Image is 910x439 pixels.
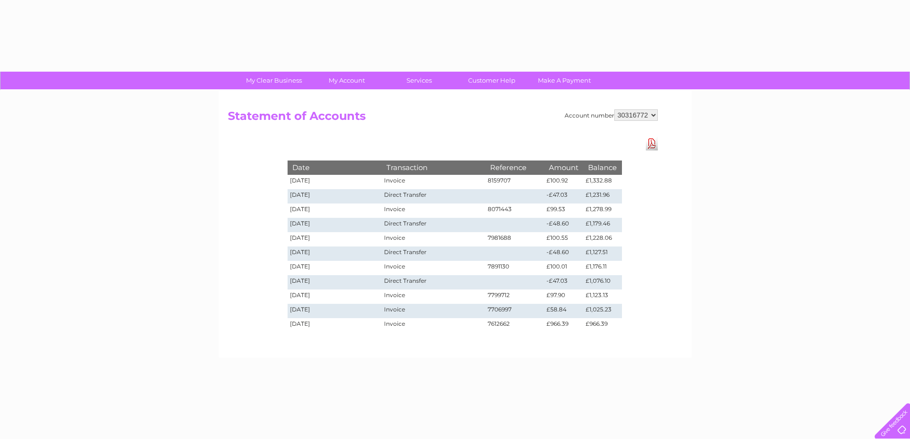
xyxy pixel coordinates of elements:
td: [DATE] [288,261,382,275]
td: -£48.60 [544,218,583,232]
td: £966.39 [583,318,621,332]
th: Date [288,161,382,174]
td: 7612662 [485,318,545,332]
td: £1,278.99 [583,203,621,218]
td: [DATE] [288,275,382,289]
a: Make A Payment [525,72,604,89]
td: £1,076.10 [583,275,621,289]
td: [DATE] [288,318,382,332]
td: Invoice [382,203,485,218]
td: £1,123.13 [583,289,621,304]
td: £1,228.06 [583,232,621,246]
td: £100.92 [544,175,583,189]
td: 7981688 [485,232,545,246]
td: £1,176.11 [583,261,621,275]
h2: Statement of Accounts [228,109,658,128]
td: £100.55 [544,232,583,246]
td: Invoice [382,304,485,318]
div: Account number [565,109,658,121]
td: [DATE] [288,203,382,218]
td: Direct Transfer [382,189,485,203]
td: £1,231.96 [583,189,621,203]
td: [DATE] [288,304,382,318]
td: £100.01 [544,261,583,275]
td: £966.39 [544,318,583,332]
td: [DATE] [288,246,382,261]
td: [DATE] [288,189,382,203]
th: Amount [544,161,583,174]
a: My Clear Business [235,72,313,89]
td: £99.53 [544,203,583,218]
td: Direct Transfer [382,218,485,232]
td: [DATE] [288,218,382,232]
td: £1,179.46 [583,218,621,232]
td: Invoice [382,232,485,246]
a: Services [380,72,459,89]
td: Invoice [382,261,485,275]
td: [DATE] [288,232,382,246]
a: My Account [307,72,386,89]
td: -£48.60 [544,246,583,261]
td: 8159707 [485,175,545,189]
td: 7891130 [485,261,545,275]
td: £1,332.88 [583,175,621,189]
th: Balance [583,161,621,174]
a: Download Pdf [646,137,658,150]
th: Transaction [382,161,485,174]
td: Invoice [382,289,485,304]
td: 7706997 [485,304,545,318]
td: 8071443 [485,203,545,218]
td: Invoice [382,318,485,332]
a: Customer Help [452,72,531,89]
td: Direct Transfer [382,275,485,289]
th: Reference [485,161,545,174]
td: -£47.03 [544,275,583,289]
td: [DATE] [288,175,382,189]
td: £1,025.23 [583,304,621,318]
td: [DATE] [288,289,382,304]
td: £97.90 [544,289,583,304]
td: -£47.03 [544,189,583,203]
td: £58.84 [544,304,583,318]
td: 7799712 [485,289,545,304]
td: £1,127.51 [583,246,621,261]
td: Direct Transfer [382,246,485,261]
td: Invoice [382,175,485,189]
